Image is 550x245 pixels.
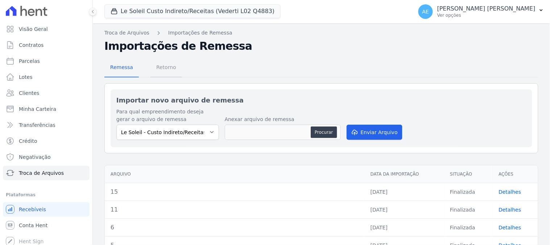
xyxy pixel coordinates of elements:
[150,59,182,77] a: Retorno
[152,60,181,75] span: Retorno
[347,125,402,140] button: Enviar Arquivo
[19,169,64,177] span: Troca de Arquivos
[365,183,444,201] td: [DATE]
[225,116,341,123] label: Anexar arquivo de remessa
[3,86,90,100] a: Clientes
[3,38,90,52] a: Contratos
[499,189,521,195] a: Detalhes
[6,190,87,199] div: Plataformas
[19,222,47,229] span: Conta Hent
[493,165,538,183] th: Ações
[3,22,90,36] a: Visão Geral
[104,29,149,37] a: Troca de Arquivos
[3,202,90,217] a: Recebíveis
[311,126,337,138] button: Procurar
[444,183,493,201] td: Finalizada
[3,54,90,68] a: Parcelas
[19,137,37,145] span: Crédito
[3,70,90,84] a: Lotes
[104,40,538,53] h2: Importações de Remessa
[19,105,56,113] span: Minha Carteira
[444,201,493,218] td: Finalizada
[19,206,46,213] span: Recebíveis
[19,25,48,33] span: Visão Geral
[3,218,90,233] a: Conta Hent
[111,205,359,214] div: 11
[116,95,526,105] h2: Importar novo arquivo de remessa
[499,207,521,213] a: Detalhes
[3,118,90,132] a: Transferências
[104,59,139,77] a: Remessa
[19,41,44,49] span: Contratos
[105,165,365,183] th: Arquivo
[19,121,55,129] span: Transferências
[422,9,429,14] span: AE
[3,102,90,116] a: Minha Carteira
[168,29,232,37] a: Importações de Remessa
[19,153,51,161] span: Negativação
[104,29,538,37] nav: Breadcrumb
[3,150,90,164] a: Negativação
[365,218,444,236] td: [DATE]
[365,165,444,183] th: Data da Importação
[437,12,535,18] p: Ver opções
[499,225,521,230] a: Detalhes
[104,4,281,18] button: Le Soleil Custo Indireto/Receitas (Vederti L02 Q4883)
[413,1,550,22] button: AE [PERSON_NAME] [PERSON_NAME] Ver opções
[111,223,359,232] div: 6
[19,73,33,81] span: Lotes
[111,188,359,196] div: 15
[444,165,493,183] th: Situação
[365,201,444,218] td: [DATE]
[19,89,39,97] span: Clientes
[116,108,219,123] label: Para qual empreendimento deseja gerar o arquivo de remessa
[106,60,137,75] span: Remessa
[444,218,493,236] td: Finalizada
[19,57,40,65] span: Parcelas
[3,134,90,148] a: Crédito
[437,5,535,12] p: [PERSON_NAME] [PERSON_NAME]
[3,166,90,180] a: Troca de Arquivos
